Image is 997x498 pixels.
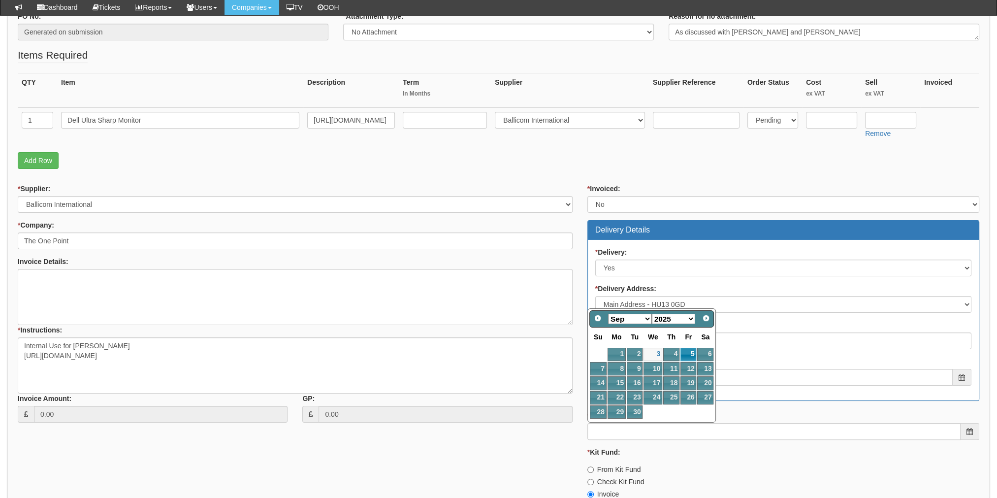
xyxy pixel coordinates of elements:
[587,184,620,194] label: Invoiced:
[663,391,679,404] a: 25
[587,491,594,498] input: Invoice
[861,73,920,107] th: Sell
[399,73,491,107] th: Term
[663,362,679,375] a: 11
[57,73,303,107] th: Item
[697,391,713,404] a: 27
[591,312,605,326] a: Prev
[343,11,404,21] label: Attachment Type:
[18,257,68,266] label: Invoice Details:
[608,405,626,419] a: 29
[643,362,662,375] a: 10
[587,479,594,485] input: Check Kit Fund
[587,465,641,474] label: From Kit Fund
[595,226,971,234] h3: Delivery Details
[701,333,709,341] span: Saturday
[18,325,62,335] label: Instructions:
[631,333,639,341] span: Tuesday
[491,73,649,107] th: Supplier
[590,405,607,419] a: 28
[587,477,644,487] label: Check Kit Fund
[18,394,71,403] label: Invoice Amount:
[702,314,710,322] span: Next
[608,391,626,404] a: 22
[865,90,916,98] small: ex VAT
[18,184,50,194] label: Supplier:
[669,11,756,21] label: Reason for no attachment:
[806,90,857,98] small: ex VAT
[697,348,713,361] a: 6
[802,73,861,107] th: Cost
[18,11,41,21] label: PO No:
[595,247,627,257] label: Delivery:
[680,376,696,390] a: 19
[590,391,607,404] a: 21
[699,312,713,326] a: Next
[685,333,692,341] span: Friday
[627,362,643,375] a: 9
[743,73,802,107] th: Order Status
[611,333,621,341] span: Monday
[697,376,713,390] a: 20
[643,348,662,361] a: 3
[865,130,891,137] a: Remove
[590,376,607,390] a: 14
[590,362,607,375] a: 7
[643,376,662,390] a: 17
[667,333,675,341] span: Thursday
[608,348,626,361] a: 1
[18,220,54,230] label: Company:
[627,376,643,390] a: 16
[643,391,662,404] a: 24
[595,284,656,294] label: Delivery Address:
[663,376,679,390] a: 18
[920,73,979,107] th: Invoiced
[18,73,57,107] th: QTY
[302,394,315,403] label: GP:
[648,333,658,341] span: Wednesday
[403,90,487,98] small: In Months
[303,73,399,107] th: Description
[627,348,643,361] a: 2
[627,391,643,404] a: 23
[587,466,594,473] input: From Kit Fund
[18,152,59,169] a: Add Row
[649,73,743,107] th: Supplier Reference
[663,348,679,361] a: 4
[608,376,626,390] a: 15
[680,391,696,404] a: 26
[680,362,696,375] a: 12
[594,314,602,322] span: Prev
[608,362,626,375] a: 8
[680,348,696,361] a: 5
[18,48,88,63] legend: Items Required
[627,405,643,419] a: 30
[587,447,620,457] label: Kit Fund:
[594,333,603,341] span: Sunday
[697,362,713,375] a: 13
